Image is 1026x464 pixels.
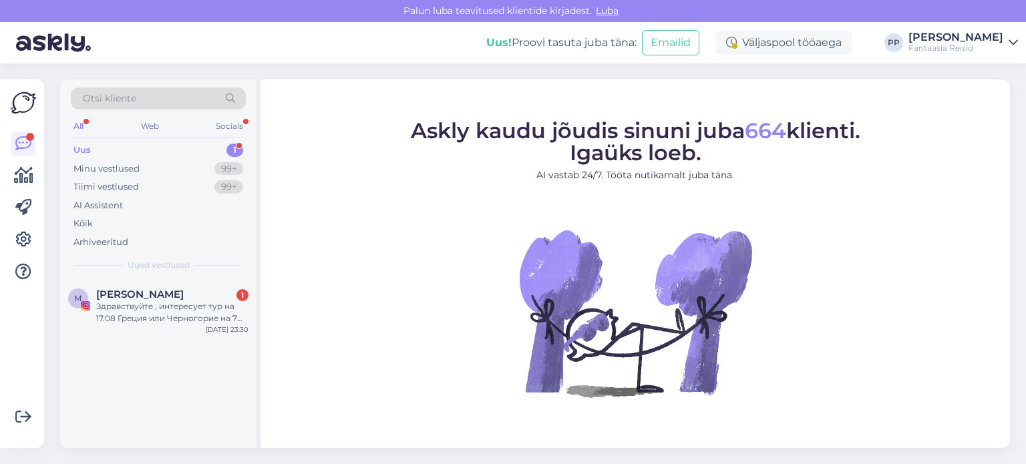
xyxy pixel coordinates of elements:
[236,289,248,301] div: 1
[226,144,243,157] div: 1
[128,259,190,271] span: Uued vestlused
[486,36,512,49] b: Uus!
[642,30,699,55] button: Emailid
[74,293,82,303] span: М
[745,117,786,143] span: 664
[213,118,246,135] div: Socials
[715,31,852,55] div: Väljaspool tööaega
[73,217,93,230] div: Kõik
[206,324,248,334] div: [DATE] 23:30
[73,144,91,157] div: Uus
[884,33,903,52] div: PP
[96,300,248,324] div: Здравствуйте , интересует тур на 17.08 Греция или Черногорие на 7 ночей на двоих , завтрак и ужин...
[11,90,36,115] img: Askly Logo
[214,162,243,176] div: 99+
[73,236,128,249] div: Arhiveeritud
[592,5,623,17] span: Luba
[73,180,139,194] div: Tiimi vestlused
[138,118,162,135] div: Web
[73,199,123,212] div: AI Assistent
[73,162,140,176] div: Minu vestlused
[908,32,1003,43] div: [PERSON_NAME]
[71,118,86,135] div: All
[411,168,860,182] p: AI vastab 24/7. Tööta nutikamalt juba täna.
[214,180,243,194] div: 99+
[515,192,755,433] img: No Chat active
[908,32,1018,53] a: [PERSON_NAME]Fantaasia Reisid
[83,91,136,105] span: Otsi kliente
[908,43,1003,53] div: Fantaasia Reisid
[486,35,637,51] div: Proovi tasuta juba täna:
[96,288,184,300] span: Мара Маришка
[411,117,860,165] span: Askly kaudu jõudis sinuni juba klienti. Igaüks loeb.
